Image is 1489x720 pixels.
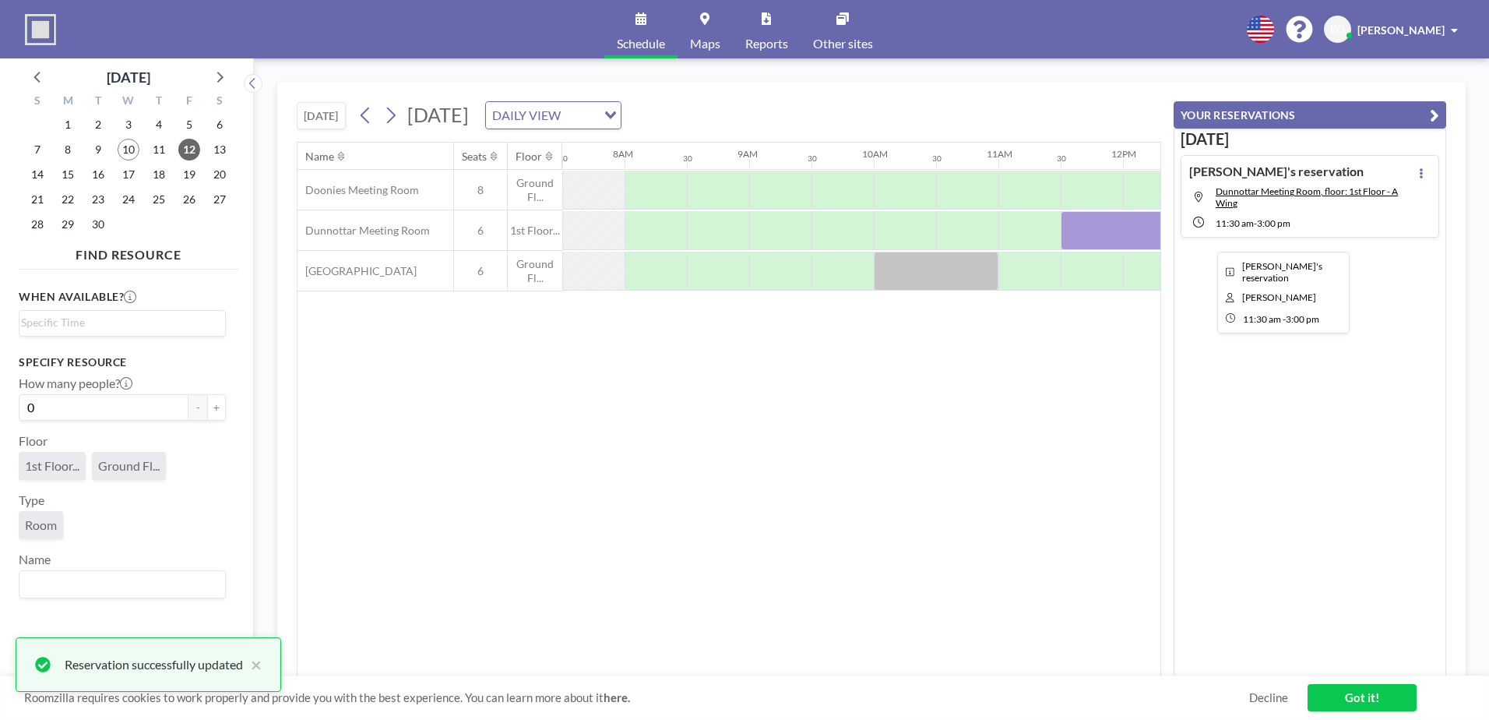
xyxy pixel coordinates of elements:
[486,102,621,129] div: Search for option
[178,114,200,136] span: Friday, September 5, 2025
[21,314,216,331] input: Search for option
[19,241,238,263] h4: FIND RESOURCE
[98,458,160,474] span: Ground Fl...
[174,92,204,112] div: F
[21,574,216,595] input: Search for option
[24,690,1249,705] span: Roomzilla requires cookies to work properly and provide you with the best experience. You can lea...
[118,164,139,185] span: Wednesday, September 17, 2025
[19,433,48,449] label: Floor
[207,394,226,421] button: +
[57,189,79,210] span: Monday, September 22, 2025
[1216,185,1398,209] span: Dunnottar Meeting Room, floor: 1st Floor - A Wing
[178,139,200,161] span: Friday, September 12, 2025
[87,214,109,235] span: Tuesday, September 30, 2025
[489,105,564,125] span: DAILY VIEW
[118,139,139,161] span: Wednesday, September 10, 2025
[808,154,817,164] div: 30
[19,355,226,369] h3: Specify resource
[204,92,234,112] div: S
[148,139,170,161] span: Thursday, September 11, 2025
[26,139,48,161] span: Sunday, September 7, 2025
[1249,690,1288,705] a: Decline
[209,164,231,185] span: Saturday, September 20, 2025
[118,114,139,136] span: Wednesday, September 3, 2025
[1357,23,1445,37] span: [PERSON_NAME]
[26,214,48,235] span: Sunday, September 28, 2025
[65,655,243,674] div: Reservation successfully updated
[209,114,231,136] span: Saturday, September 6, 2025
[454,224,507,238] span: 6
[19,492,44,508] label: Type
[87,139,109,161] span: Tuesday, September 9, 2025
[114,92,144,112] div: W
[148,164,170,185] span: Thursday, September 18, 2025
[604,690,630,704] a: here.
[813,37,873,50] span: Other sites
[737,148,758,160] div: 9AM
[19,552,51,567] label: Name
[19,571,225,598] div: Search for option
[178,189,200,210] span: Friday, September 26, 2025
[297,102,346,129] button: [DATE]
[53,92,83,112] div: M
[508,224,562,238] span: 1st Floor...
[1257,217,1290,229] span: 3:00 PM
[118,189,139,210] span: Wednesday, September 24, 2025
[407,103,469,126] span: [DATE]
[209,189,231,210] span: Saturday, September 27, 2025
[297,183,419,197] span: Doonies Meeting Room
[305,150,334,164] div: Name
[1330,23,1345,37] span: EO
[1308,684,1417,711] a: Got it!
[516,150,542,164] div: Floor
[57,214,79,235] span: Monday, September 29, 2025
[987,148,1012,160] div: 11AM
[1111,148,1136,160] div: 12PM
[87,189,109,210] span: Tuesday, September 23, 2025
[26,164,48,185] span: Sunday, September 14, 2025
[107,66,150,88] div: [DATE]
[19,376,132,391] label: How many people?
[690,37,720,50] span: Maps
[1216,217,1254,229] span: 11:30 AM
[508,176,562,203] span: Ground Fl...
[1254,217,1257,229] span: -
[745,37,788,50] span: Reports
[26,189,48,210] span: Sunday, September 21, 2025
[143,92,174,112] div: T
[454,264,507,278] span: 6
[1174,101,1446,129] button: YOUR RESERVATIONS
[1057,154,1066,164] div: 30
[57,114,79,136] span: Monday, September 1, 2025
[148,114,170,136] span: Thursday, September 4, 2025
[188,394,207,421] button: -
[83,92,114,112] div: T
[683,154,692,164] div: 30
[19,311,225,334] div: Search for option
[178,164,200,185] span: Friday, September 19, 2025
[87,114,109,136] span: Tuesday, September 2, 2025
[558,154,568,164] div: 30
[297,224,430,238] span: Dunnottar Meeting Room
[462,150,487,164] div: Seats
[57,164,79,185] span: Monday, September 15, 2025
[25,14,56,45] img: organization-logo
[862,148,888,160] div: 10AM
[243,655,262,674] button: close
[1189,164,1364,179] h4: [PERSON_NAME]'s reservation
[209,139,231,161] span: Saturday, September 13, 2025
[148,189,170,210] span: Thursday, September 25, 2025
[23,92,53,112] div: S
[613,148,633,160] div: 8AM
[57,139,79,161] span: Monday, September 8, 2025
[617,37,665,50] span: Schedule
[565,105,595,125] input: Search for option
[1181,129,1439,149] h3: [DATE]
[508,257,562,284] span: Ground Fl...
[932,154,942,164] div: 30
[454,183,507,197] span: 8
[25,458,79,474] span: 1st Floor...
[87,164,109,185] span: Tuesday, September 16, 2025
[297,264,417,278] span: [GEOGRAPHIC_DATA]
[25,517,57,533] span: Room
